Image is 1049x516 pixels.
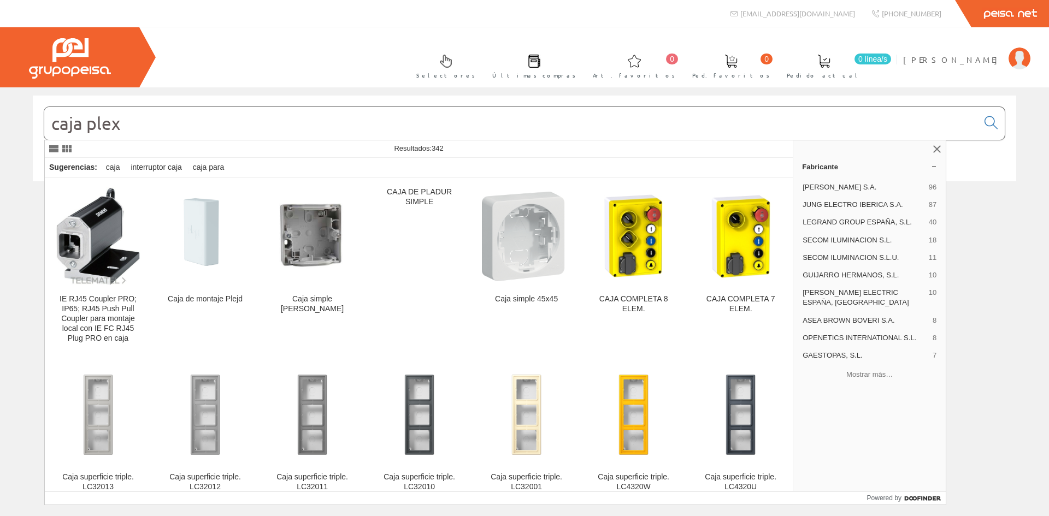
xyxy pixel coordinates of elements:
a: Caja superficie triple. LC32010 Caja superficie triple. LC32010 [366,357,473,505]
img: CAJA COMPLETA 7 ELEM. [696,192,785,281]
img: Caja superficie triple. LC4320W [589,370,678,459]
span: Resultados: [394,144,443,152]
div: CAJA COMPLETA 7 ELEM. [696,294,785,314]
img: Caja superficie triple. LC4320U [696,370,785,459]
button: Mostrar más… [798,365,941,383]
span: GUIJARRO HERMANOS, S.L. [803,270,924,280]
div: Caja superficie triple. LC32013 [54,472,143,492]
div: Caja superficie triple. LC4320W [589,472,678,492]
img: Caja superficie triple. LC32001 [482,370,571,459]
div: interruptor caja [126,158,186,177]
div: CAJA DE PLADUR SIMPLE [375,187,464,207]
span: 96 [929,182,936,192]
a: Selectores [405,45,481,85]
span: 0 [666,54,678,64]
div: Caja superficie triple. LC32001 [482,472,571,492]
span: LEGRAND GROUP ESPAÑA, S.L. [803,217,924,227]
a: CAJA DE PLADUR SIMPLE [366,179,473,356]
span: [PERSON_NAME] [903,54,1003,65]
div: © Grupo Peisa [33,195,1016,204]
div: Caja superficie triple. LC32010 [375,472,464,492]
a: IE RJ45 Coupler PRO; IP65; RJ45 Push Pull Coupler para montaje local con IE FC RJ45 Plug PRO en c... [45,179,151,356]
img: Caja superficie triple. LC32012 [161,370,250,459]
a: Caja simple Gris Eunea Caja simple [PERSON_NAME] [259,179,366,356]
span: Art. favoritos [593,70,675,81]
a: CAJA COMPLETA 7 ELEM. CAJA COMPLETA 7 ELEM. [687,179,794,356]
img: Caja superficie triple. LC32010 [375,370,464,459]
span: 342 [432,144,444,152]
div: Caja superficie triple. LC4320U [696,472,785,492]
span: GAESTOPAS, S.L. [803,351,928,360]
div: Caja simple [PERSON_NAME] [268,294,357,314]
img: IE RJ45 Coupler PRO; IP65; RJ45 Push Pull Coupler para montaje local con IE FC RJ45 Plug PRO en caja [56,187,140,286]
span: 8 [933,316,936,325]
div: IE RJ45 Coupler PRO; IP65; RJ45 Push Pull Coupler para montaje local con IE FC RJ45 Plug PRO en caja [54,294,143,343]
span: 0 línea/s [854,54,891,64]
span: 8 [933,333,936,343]
a: Powered by [867,491,946,505]
span: 87 [929,200,936,210]
img: Caja de montaje Plejd [170,187,239,286]
span: 10 [929,270,936,280]
a: Caja superficie triple. LC32001 Caja superficie triple. LC32001 [473,357,580,505]
span: 11 [929,253,936,263]
div: caja [102,158,125,177]
a: [PERSON_NAME] [903,45,1030,56]
div: caja para [188,158,229,177]
span: ASEA BROWN BOVERI S.A. [803,316,928,325]
div: Caja de montaje Plejd [161,294,250,304]
a: Caja superficie triple. LC32012 Caja superficie triple. LC32012 [152,357,258,505]
div: Sugerencias: [45,160,99,175]
span: Últimas compras [492,70,576,81]
a: Caja simple 45x45 Caja simple 45x45 [473,179,580,356]
span: [PERSON_NAME] ELECTRIC ESPAÑA, [GEOGRAPHIC_DATA] [803,288,924,307]
a: Caja superficie triple. LC4320U Caja superficie triple. LC4320U [687,357,794,505]
span: SECOM ILUMINACION S.L. [803,235,924,245]
span: [PHONE_NUMBER] [882,9,941,18]
div: Caja superficie triple. LC32011 [268,472,357,492]
img: CAJA COMPLETA 8 ELEM. [589,192,678,281]
a: Últimas compras [481,45,581,85]
span: 7 [933,351,936,360]
span: SECOM ILUMINACION S.L.U. [803,253,924,263]
div: Caja superficie triple. LC32012 [161,472,250,492]
span: Pedido actual [787,70,861,81]
img: Caja simple 45x45 [482,192,571,281]
span: OPENETICS INTERNATIONAL S.L. [803,333,928,343]
span: 40 [929,217,936,227]
a: Caja superficie triple. LC32011 Caja superficie triple. LC32011 [259,357,366,505]
img: Grupo Peisa [29,38,111,79]
a: Caja superficie triple. LC4320W Caja superficie triple. LC4320W [580,357,687,505]
span: [PERSON_NAME] S.A. [803,182,924,192]
input: Buscar... [44,107,978,140]
span: [EMAIL_ADDRESS][DOMAIN_NAME] [740,9,855,18]
img: Caja superficie triple. LC32013 [54,370,143,459]
span: 18 [929,235,936,245]
span: Ped. favoritos [692,70,770,81]
span: JUNG ELECTRO IBERICA S.A. [803,200,924,210]
a: CAJA COMPLETA 8 ELEM. CAJA COMPLETA 8 ELEM. [580,179,687,356]
span: 10 [929,288,936,307]
span: 0 [761,54,773,64]
span: Selectores [416,70,475,81]
img: Caja simple Gris Eunea [268,192,357,281]
span: Powered by [867,493,901,503]
img: Caja superficie triple. LC32011 [268,370,357,459]
a: Caja de montaje Plejd Caja de montaje Plejd [152,179,258,356]
div: Caja simple 45x45 [482,294,571,304]
div: CAJA COMPLETA 8 ELEM. [589,294,678,314]
a: Fabricante [793,158,946,175]
a: Caja superficie triple. LC32013 Caja superficie triple. LC32013 [45,357,151,505]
